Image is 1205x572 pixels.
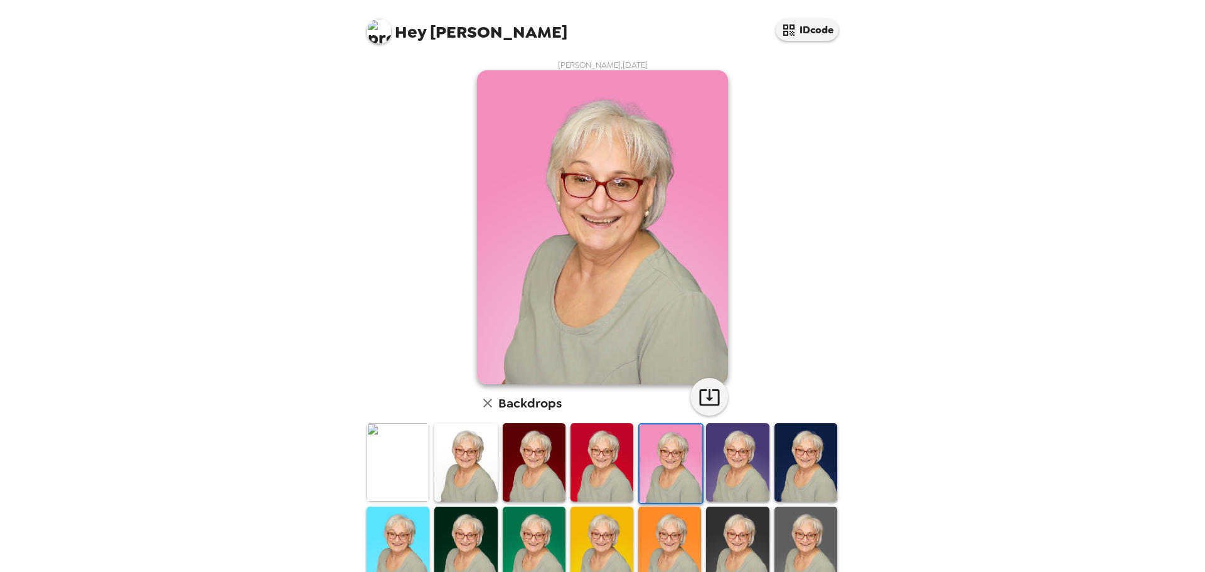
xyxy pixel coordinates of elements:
[498,393,562,413] h6: Backdrops
[367,19,392,44] img: profile pic
[776,19,838,41] button: IDcode
[367,13,567,41] span: [PERSON_NAME]
[558,60,648,70] span: [PERSON_NAME] , [DATE]
[477,70,728,384] img: user
[395,21,426,43] span: Hey
[367,423,429,502] img: Original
